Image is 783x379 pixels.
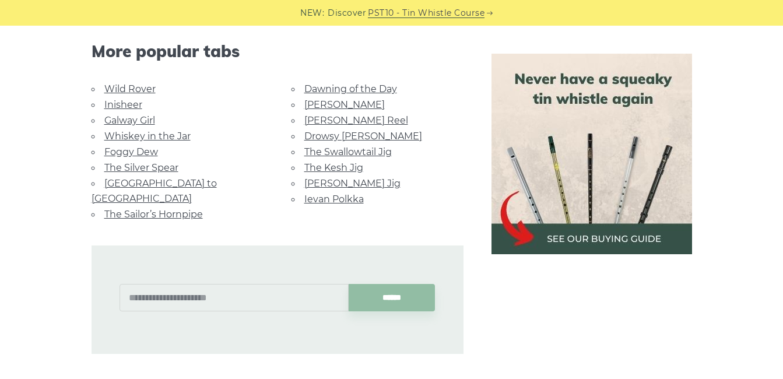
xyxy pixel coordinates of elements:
a: Wild Rover [104,83,156,94]
span: More popular tabs [92,41,464,61]
a: The Kesh Jig [304,162,363,173]
a: Galway Girl [104,115,155,126]
a: [PERSON_NAME] Reel [304,115,408,126]
a: Inisheer [104,99,142,110]
a: Foggy Dew [104,146,158,157]
a: The Swallowtail Jig [304,146,392,157]
span: Discover [328,6,366,20]
a: The Silver Spear [104,162,178,173]
a: Drowsy [PERSON_NAME] [304,131,422,142]
a: [PERSON_NAME] [304,99,385,110]
a: PST10 - Tin Whistle Course [368,6,484,20]
a: Dawning of the Day [304,83,397,94]
a: Ievan Polkka [304,194,364,205]
a: [GEOGRAPHIC_DATA] to [GEOGRAPHIC_DATA] [92,178,217,204]
a: [PERSON_NAME] Jig [304,178,401,189]
a: The Sailor’s Hornpipe [104,209,203,220]
span: NEW: [300,6,324,20]
img: tin whistle buying guide [491,54,692,254]
a: Whiskey in the Jar [104,131,191,142]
